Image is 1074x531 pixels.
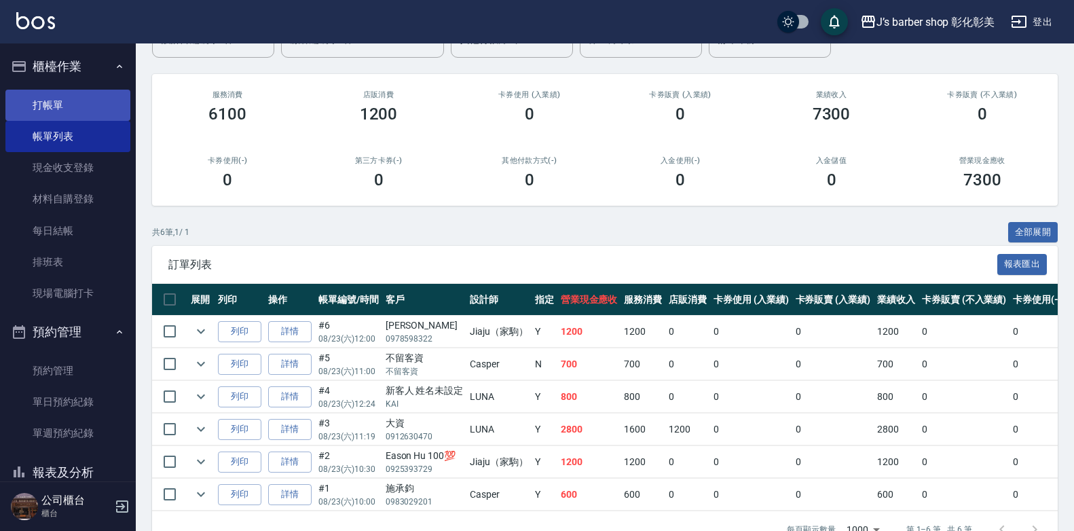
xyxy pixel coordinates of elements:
[665,414,710,445] td: 1200
[168,156,286,165] h2: 卡券使用(-)
[874,414,919,445] td: 2800
[315,316,382,348] td: #6
[525,170,534,189] h3: 0
[5,90,130,121] a: 打帳單
[382,284,467,316] th: 客戶
[5,314,130,350] button: 預約管理
[855,8,1000,36] button: J’s barber shop 彰化彰美
[1010,348,1065,380] td: 0
[268,419,312,440] a: 詳情
[265,284,315,316] th: 操作
[532,316,557,348] td: Y
[621,348,665,380] td: 700
[621,90,739,99] h2: 卡券販賣 (入業績)
[792,348,874,380] td: 0
[223,170,232,189] h3: 0
[386,431,464,443] p: 0912630470
[386,398,464,410] p: KAI
[168,90,286,99] h3: 服務消費
[621,284,665,316] th: 服務消費
[710,284,792,316] th: 卡券使用 (入業績)
[1010,479,1065,511] td: 0
[710,479,792,511] td: 0
[772,156,890,165] h2: 入金儲值
[5,355,130,386] a: 預約管理
[919,284,1010,316] th: 卡券販賣 (不入業績)
[621,316,665,348] td: 1200
[919,381,1010,413] td: 0
[168,258,997,272] span: 訂單列表
[532,479,557,511] td: Y
[827,170,836,189] h3: 0
[191,386,211,407] button: expand row
[315,348,382,380] td: #5
[5,121,130,152] a: 帳單列表
[792,479,874,511] td: 0
[152,226,189,238] p: 共 6 筆, 1 / 1
[318,333,379,345] p: 08/23 (六) 12:00
[5,278,130,309] a: 現場電腦打卡
[525,105,534,124] h3: 0
[710,446,792,478] td: 0
[675,105,685,124] h3: 0
[466,284,532,316] th: 設計師
[1010,414,1065,445] td: 0
[470,90,589,99] h2: 卡券使用 (入業績)
[1005,10,1058,35] button: 登出
[710,348,792,380] td: 0
[318,431,379,443] p: 08/23 (六) 11:19
[268,484,312,505] a: 詳情
[386,463,464,475] p: 0925393729
[360,105,398,124] h3: 1200
[466,381,532,413] td: LUNA
[41,494,111,507] h5: 公司櫃台
[315,446,382,478] td: #2
[710,381,792,413] td: 0
[386,384,464,398] div: 新客人 姓名未設定
[191,484,211,505] button: expand row
[532,348,557,380] td: N
[386,496,464,508] p: 0983029201
[5,246,130,278] a: 排班表
[874,479,919,511] td: 600
[792,284,874,316] th: 卡券販賣 (入業績)
[5,455,130,490] button: 報表及分析
[532,284,557,316] th: 指定
[374,170,384,189] h3: 0
[466,479,532,511] td: Casper
[208,105,246,124] h3: 6100
[268,354,312,375] a: 詳情
[5,386,130,418] a: 單日預約紀錄
[466,446,532,478] td: Jiaju（家駒）
[874,381,919,413] td: 800
[187,284,215,316] th: 展開
[470,156,589,165] h2: 其他付款方式(-)
[557,381,621,413] td: 800
[557,348,621,380] td: 700
[318,463,379,475] p: 08/23 (六) 10:30
[919,446,1010,478] td: 0
[268,386,312,407] a: 詳情
[919,316,1010,348] td: 0
[191,452,211,472] button: expand row
[919,479,1010,511] td: 0
[997,254,1048,275] button: 報表匯出
[386,416,464,431] div: 大資
[11,493,38,520] img: Person
[315,414,382,445] td: #3
[792,381,874,413] td: 0
[386,449,464,463] div: Eason Hu 100💯
[191,419,211,439] button: expand row
[318,496,379,508] p: 08/23 (六) 10:00
[557,316,621,348] td: 1200
[557,479,621,511] td: 600
[386,333,464,345] p: 0978598322
[532,414,557,445] td: Y
[218,419,261,440] button: 列印
[792,446,874,478] td: 0
[318,365,379,378] p: 08/23 (六) 11:00
[466,348,532,380] td: Casper
[218,321,261,342] button: 列印
[665,446,710,478] td: 0
[710,316,792,348] td: 0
